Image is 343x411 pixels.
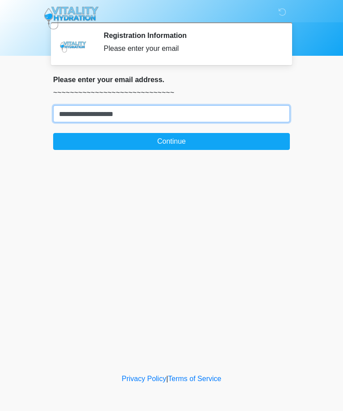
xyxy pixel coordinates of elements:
[53,87,290,98] p: ~~~~~~~~~~~~~~~~~~~~~~~~~~~~~
[60,31,87,58] img: Agent Avatar
[166,375,168,382] a: |
[44,7,99,29] img: Vitality Hydration Logo
[53,133,290,150] button: Continue
[104,43,276,54] div: Please enter your email
[122,375,167,382] a: Privacy Policy
[168,375,221,382] a: Terms of Service
[53,75,290,84] h2: Please enter your email address.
